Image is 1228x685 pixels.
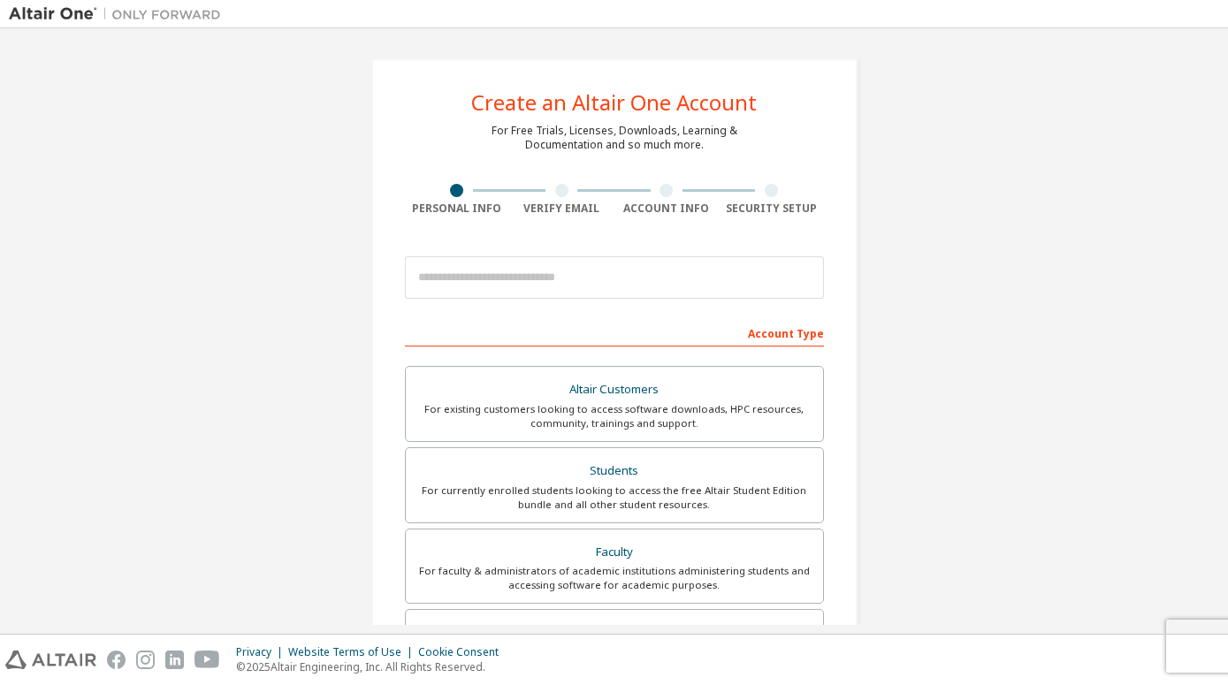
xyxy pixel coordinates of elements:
[492,124,737,152] div: For Free Trials, Licenses, Downloads, Learning & Documentation and so much more.
[471,92,757,113] div: Create an Altair One Account
[719,202,824,216] div: Security Setup
[416,459,812,483] div: Students
[416,564,812,592] div: For faculty & administrators of academic institutions administering students and accessing softwa...
[9,5,230,23] img: Altair One
[194,651,220,669] img: youtube.svg
[288,645,418,659] div: Website Terms of Use
[416,402,812,430] div: For existing customers looking to access software downloads, HPC resources, community, trainings ...
[236,645,288,659] div: Privacy
[416,620,812,645] div: Everyone else
[5,651,96,669] img: altair_logo.svg
[416,483,812,512] div: For currently enrolled students looking to access the free Altair Student Edition bundle and all ...
[236,659,509,674] p: © 2025 Altair Engineering, Inc. All Rights Reserved.
[416,377,812,402] div: Altair Customers
[405,318,824,346] div: Account Type
[418,645,509,659] div: Cookie Consent
[614,202,720,216] div: Account Info
[405,202,510,216] div: Personal Info
[416,540,812,565] div: Faculty
[165,651,184,669] img: linkedin.svg
[509,202,614,216] div: Verify Email
[136,651,155,669] img: instagram.svg
[107,651,126,669] img: facebook.svg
